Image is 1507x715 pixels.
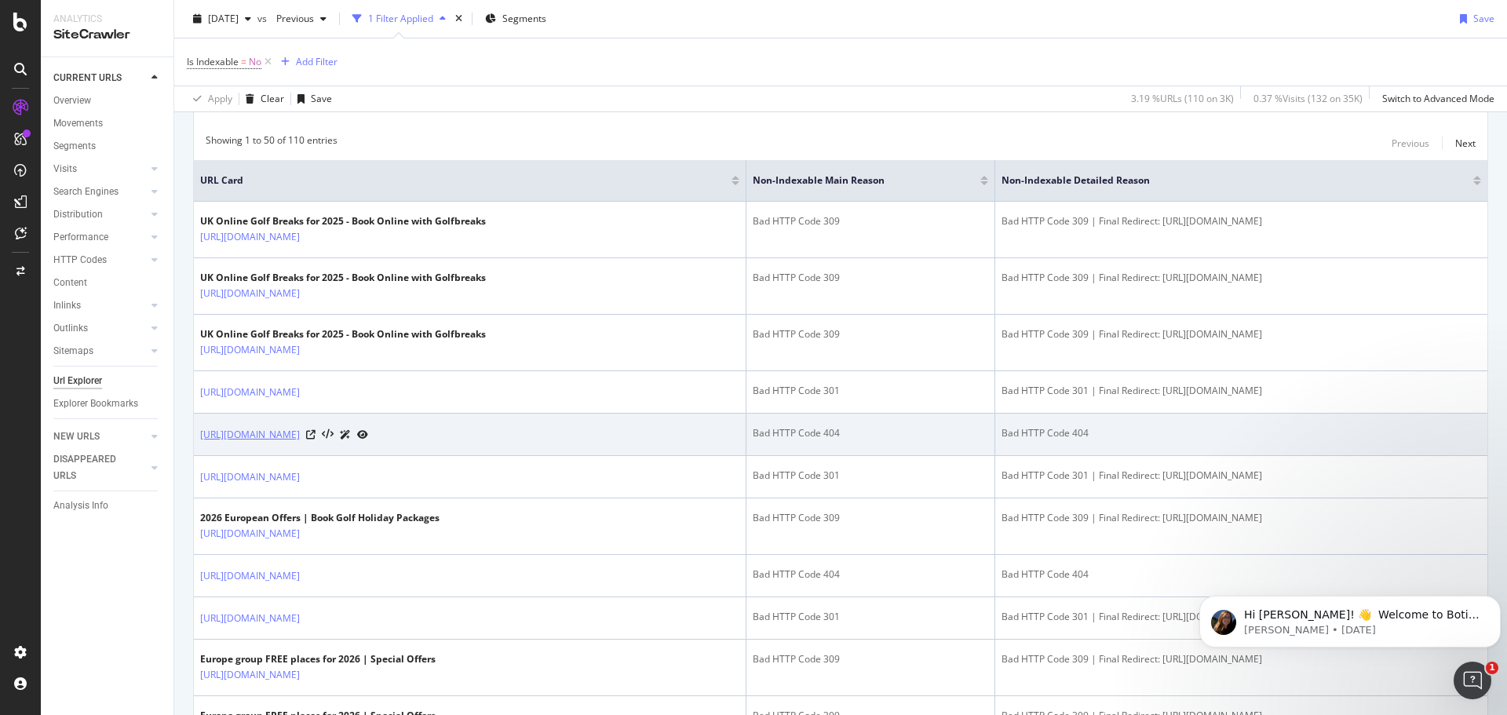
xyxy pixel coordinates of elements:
[53,451,147,484] a: DISAPPEARED URLS
[187,55,239,68] span: Is Indexable
[200,173,728,188] span: URL Card
[200,327,486,341] div: UK Online Golf Breaks for 2025 - Book Online with Golfbreaks
[53,161,147,177] a: Visits
[322,429,334,440] button: View HTML Source
[53,184,119,200] div: Search Engines
[1382,92,1494,105] div: Switch to Advanced Mode
[346,6,452,31] button: 1 Filter Applied
[53,275,87,291] div: Content
[200,229,300,245] a: [URL][DOMAIN_NAME]
[187,6,257,31] button: [DATE]
[53,206,103,223] div: Distribution
[53,206,147,223] a: Distribution
[753,327,988,341] div: Bad HTTP Code 309
[1473,12,1494,25] div: Save
[53,161,77,177] div: Visits
[53,297,147,314] a: Inlinks
[208,12,239,25] span: 2025 Sep. 6th
[200,667,300,683] a: [URL][DOMAIN_NAME]
[200,214,486,228] div: UK Online Golf Breaks for 2025 - Book Online with Golfbreaks
[1002,511,1481,525] div: Bad HTTP Code 309 | Final Redirect: [URL][DOMAIN_NAME]
[206,133,338,152] div: Showing 1 to 50 of 110 entries
[200,271,486,285] div: UK Online Golf Breaks for 2025 - Book Online with Golfbreaks
[53,70,147,86] a: CURRENT URLS
[200,342,300,358] a: [URL][DOMAIN_NAME]
[1002,173,1450,188] span: Non-Indexable Detailed Reason
[200,286,300,301] a: [URL][DOMAIN_NAME]
[306,430,316,440] a: Visit Online Page
[1392,137,1429,150] div: Previous
[241,55,246,68] span: =
[53,343,147,359] a: Sitemaps
[753,511,988,525] div: Bad HTTP Code 309
[200,568,300,584] a: [URL][DOMAIN_NAME]
[208,92,232,105] div: Apply
[1002,567,1481,582] div: Bad HTTP Code 404
[200,427,300,443] a: [URL][DOMAIN_NAME]
[753,610,988,624] div: Bad HTTP Code 301
[53,498,162,514] a: Analysis Info
[53,297,81,314] div: Inlinks
[53,184,147,200] a: Search Engines
[53,229,108,246] div: Performance
[1002,426,1481,440] div: Bad HTTP Code 404
[1455,137,1476,150] div: Next
[753,426,988,440] div: Bad HTTP Code 404
[53,138,162,155] a: Segments
[53,451,133,484] div: DISAPPEARED URLS
[753,567,988,582] div: Bad HTTP Code 404
[1002,384,1481,398] div: Bad HTTP Code 301 | Final Redirect: [URL][DOMAIN_NAME]
[1455,133,1476,152] button: Next
[187,86,232,111] button: Apply
[200,652,436,666] div: Europe group FREE places for 2026 | Special Offers
[1002,469,1481,483] div: Bad HTTP Code 301 | Final Redirect: [URL][DOMAIN_NAME]
[53,320,88,337] div: Outlinks
[275,53,338,71] button: Add Filter
[53,373,162,389] a: Url Explorer
[270,6,333,31] button: Previous
[53,26,161,44] div: SiteCrawler
[53,115,162,132] a: Movements
[452,11,465,27] div: times
[53,13,161,26] div: Analytics
[53,252,147,268] a: HTTP Codes
[753,652,988,666] div: Bad HTTP Code 309
[296,55,338,68] div: Add Filter
[53,429,100,445] div: NEW URLS
[291,86,332,111] button: Save
[1002,652,1481,666] div: Bad HTTP Code 309 | Final Redirect: [URL][DOMAIN_NAME]
[1002,271,1481,285] div: Bad HTTP Code 309 | Final Redirect: [URL][DOMAIN_NAME]
[1376,86,1494,111] button: Switch to Advanced Mode
[340,426,351,443] a: AI Url Details
[753,384,988,398] div: Bad HTTP Code 301
[357,426,368,443] a: URL Inspection
[53,93,91,109] div: Overview
[257,12,270,25] span: vs
[53,275,162,291] a: Content
[53,320,147,337] a: Outlinks
[1193,563,1507,673] iframe: Intercom notifications message
[1454,6,1494,31] button: Save
[53,229,147,246] a: Performance
[1253,92,1363,105] div: 0.37 % Visits ( 132 on 35K )
[311,92,332,105] div: Save
[53,138,96,155] div: Segments
[53,429,147,445] a: NEW URLS
[53,373,102,389] div: Url Explorer
[200,511,440,525] div: 2026 European Offers | Book Golf Holiday Packages
[1486,662,1498,674] span: 1
[1002,327,1481,341] div: Bad HTTP Code 309 | Final Redirect: [URL][DOMAIN_NAME]
[200,469,300,485] a: [URL][DOMAIN_NAME]
[53,252,107,268] div: HTTP Codes
[53,396,162,412] a: Explorer Bookmarks
[502,12,546,25] span: Segments
[249,51,261,73] span: No
[53,396,138,412] div: Explorer Bookmarks
[239,86,284,111] button: Clear
[53,343,93,359] div: Sitemaps
[753,173,957,188] span: Non-Indexable Main Reason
